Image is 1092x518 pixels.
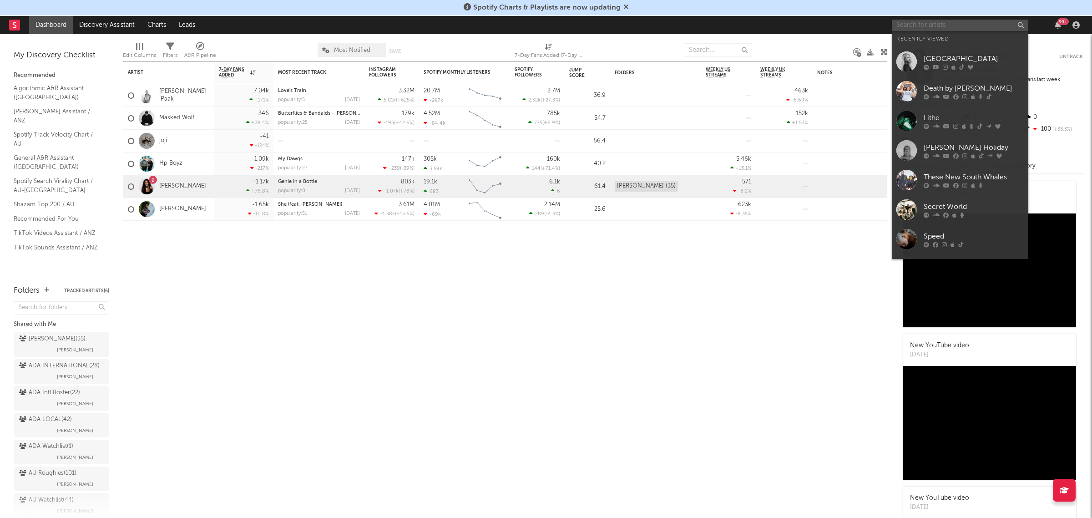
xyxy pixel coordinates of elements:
a: She (feat. [PERSON_NAME]) [278,202,342,207]
div: popularity: 27 [278,166,308,171]
div: 36.9 [569,90,606,101]
div: [DATE] [345,166,360,171]
div: 20.7M [424,88,440,94]
span: 2.32k [528,98,541,103]
a: [PERSON_NAME](35)[PERSON_NAME] [14,332,109,357]
div: [PERSON_NAME] (35) [615,181,678,192]
a: Discovery Assistant [73,16,141,34]
div: Genie In a Bottle [278,179,360,184]
div: [DATE] [345,120,360,125]
svg: Chart title [465,152,506,175]
span: [PERSON_NAME] [57,425,93,436]
div: [PERSON_NAME] Holiday [924,142,1024,153]
div: 0 [1022,112,1083,123]
a: Secret World [892,195,1028,224]
a: Spotify Track Velocity Chart / AU [14,130,100,148]
span: 289 [535,212,544,217]
div: 5.46k [736,156,751,162]
div: -69k [424,211,441,217]
div: [DATE] [345,211,360,216]
div: 4.52M [424,111,440,117]
a: My Dawgs [278,157,303,162]
svg: Chart title [465,107,506,130]
span: Most Notified [334,47,370,53]
div: Filters [163,50,177,61]
span: -239 [389,166,400,171]
span: +33.3 % [1051,127,1072,132]
div: [DATE] [345,188,360,193]
div: 2.14M [544,202,560,208]
div: 56.4 [569,136,606,147]
div: Secret World [924,201,1024,212]
div: [DATE] [345,97,360,102]
div: Love's Train [278,88,360,93]
div: Instagram Followers [369,67,401,78]
a: Butterflies & Bandaids - [PERSON_NAME] Remix [278,111,391,116]
a: These New South Whales [892,165,1028,195]
div: A&R Pipeline [184,50,216,61]
div: popularity: 0 [278,188,305,193]
div: ADA INTERNATIONAL ( 28 ) [19,361,100,371]
span: +42.6 % [395,121,413,126]
div: A&R Pipeline [184,39,216,65]
div: Filters [163,39,177,65]
a: [PERSON_NAME] [159,183,206,190]
span: +78 % [400,189,413,194]
div: 152k [796,111,808,117]
div: Edit Columns [123,39,156,65]
a: [GEOGRAPHIC_DATA] [892,47,1028,76]
span: [PERSON_NAME] [57,371,93,382]
span: -195 [384,121,394,126]
div: 305k [424,156,437,162]
span: Weekly US Streams [706,67,738,78]
div: ADA Intl Roster ( 22 ) [19,387,80,398]
div: -217 % [250,165,269,171]
span: +71.4 % [542,166,559,171]
div: Edit Columns [123,50,156,61]
div: -297k [424,97,443,103]
div: -100 [1022,123,1083,135]
div: ( ) [374,211,415,217]
a: Shazam Top 200 / AU [14,199,100,209]
div: 3.61M [399,202,415,208]
div: ( ) [522,97,560,103]
div: Jump Score [569,67,592,78]
a: Algorithmic A&R Assistant ([GEOGRAPHIC_DATA]) [14,83,100,102]
div: Shared with Me [14,319,109,330]
div: Folders [615,70,683,76]
div: 25.6 [569,204,606,215]
a: Charts [141,16,172,34]
span: [PERSON_NAME] [57,506,93,517]
div: Death by [PERSON_NAME] [924,83,1024,94]
span: -1.38k [380,212,395,217]
div: She (feat. Kurtis Wells) [278,202,360,207]
a: Lithe [892,106,1028,136]
a: Death by [PERSON_NAME] [892,76,1028,106]
a: [PERSON_NAME] Assistant / ANZ [14,107,100,125]
svg: Chart title [465,84,506,107]
svg: Chart title [465,198,506,221]
div: 463k [794,88,808,94]
a: sleepazoid [892,254,1028,284]
span: +15.6 % [396,212,413,217]
div: -124 % [250,142,269,148]
div: -8.35 % [730,211,751,217]
div: 2.7M [547,88,560,94]
span: -4.3 % [546,212,559,217]
a: Masked Wolf [159,114,194,122]
div: AU Watchlist ( 44 ) [19,495,74,506]
a: TikTok Sounds Assistant / ANZ [14,243,100,253]
div: popularity: 25 [278,120,308,125]
div: Recommended [14,70,109,81]
div: ( ) [378,97,415,103]
div: Recently Viewed [896,34,1024,45]
div: My Dawgs [278,157,360,162]
div: [GEOGRAPHIC_DATA] [924,53,1024,64]
div: [DATE] [910,503,969,512]
div: [DATE] [910,350,969,360]
button: Save [389,49,401,54]
div: 179k [402,111,415,117]
span: Dismiss [623,4,629,11]
div: -10.8 % [248,211,269,217]
a: Recommended For You [14,214,100,224]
